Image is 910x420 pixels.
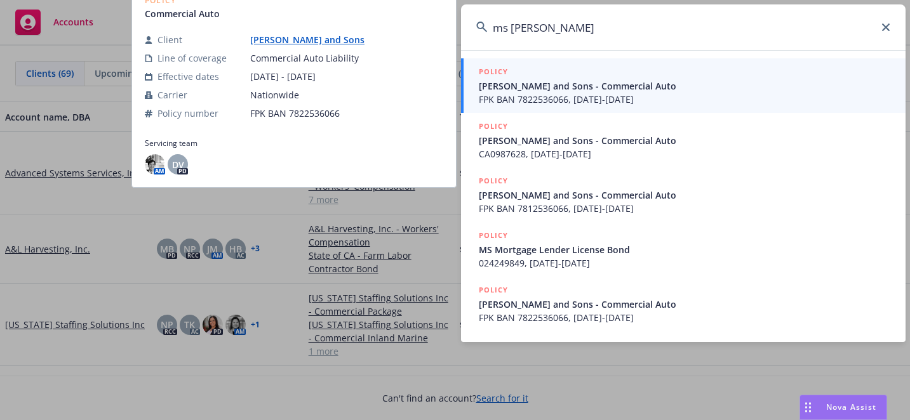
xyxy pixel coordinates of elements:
[800,395,816,419] div: Drag to move
[479,284,508,296] h5: POLICY
[461,167,906,222] a: POLICY[PERSON_NAME] and Sons - Commercial AutoFPK BAN 7812536066, [DATE]-[DATE]
[479,298,890,311] span: [PERSON_NAME] and Sons - Commercial Auto
[461,58,906,113] a: POLICY[PERSON_NAME] and Sons - Commercial AutoFPK BAN 7822536066, [DATE]-[DATE]
[461,222,906,277] a: POLICYMS Mortgage Lender License Bond024249849, [DATE]-[DATE]
[479,93,890,106] span: FPK BAN 7822536066, [DATE]-[DATE]
[479,229,508,242] h5: POLICY
[461,4,906,50] input: Search...
[479,134,890,147] span: [PERSON_NAME] and Sons - Commercial Auto
[479,311,890,324] span: FPK BAN 7822536066, [DATE]-[DATE]
[479,120,508,133] h5: POLICY
[479,147,890,161] span: CA0987628, [DATE]-[DATE]
[826,402,876,412] span: Nova Assist
[461,277,906,331] a: POLICY[PERSON_NAME] and Sons - Commercial AutoFPK BAN 7822536066, [DATE]-[DATE]
[479,79,890,93] span: [PERSON_NAME] and Sons - Commercial Auto
[479,256,890,270] span: 024249849, [DATE]-[DATE]
[800,395,887,420] button: Nova Assist
[479,188,890,202] span: [PERSON_NAME] and Sons - Commercial Auto
[479,202,890,215] span: FPK BAN 7812536066, [DATE]-[DATE]
[461,113,906,167] a: POLICY[PERSON_NAME] and Sons - Commercial AutoCA0987628, [DATE]-[DATE]
[479,243,890,256] span: MS Mortgage Lender License Bond
[479,174,508,187] h5: POLICY
[479,65,508,78] h5: POLICY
